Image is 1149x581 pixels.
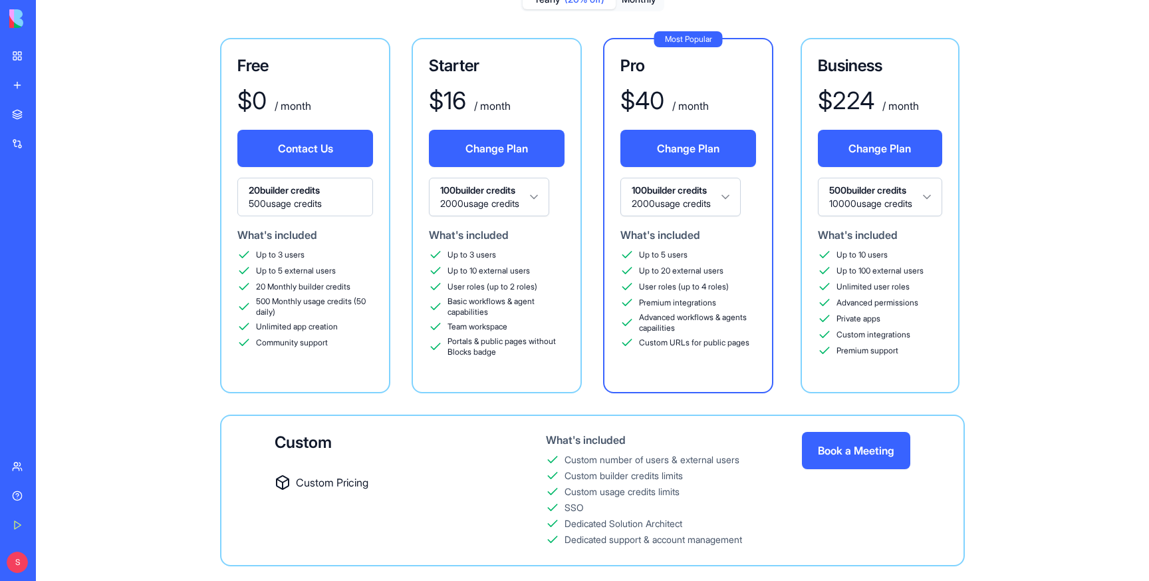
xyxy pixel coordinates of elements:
div: / month [272,98,311,114]
span: 500 Monthly usage credits (50 daily) [256,296,373,317]
span: Up to 100 external users [836,266,924,276]
div: Dedicated support & account management [565,533,742,546]
div: / month [880,98,919,114]
div: What's included [429,227,565,243]
button: Change Plan [429,130,565,167]
div: Most Popular [654,31,723,47]
button: Contact Us [237,130,373,167]
img: logo [9,9,92,28]
span: Team workspace [447,321,507,332]
span: Custom Pricing [296,475,368,490]
span: Custom URLs for public pages [639,337,749,348]
div: Custom usage credits limits [565,485,680,498]
span: Up to 3 users [447,250,496,260]
div: Custom number of users & external users [565,453,739,467]
div: What's included [818,227,942,243]
div: / month [670,98,709,114]
span: 20 builder credits [249,184,362,197]
span: User roles (up to 2 roles) [447,282,537,292]
span: Premium integrations [639,297,716,308]
button: Change Plan [620,130,756,167]
h3: Starter [429,55,565,77]
span: Up to 3 users [256,250,305,260]
span: Private apps [836,313,880,324]
button: Book a Meeting [802,432,910,469]
div: Custom [275,432,487,453]
span: Unlimited user roles [836,282,910,292]
h3: Free [237,55,373,77]
span: Basic workflows & agent capabilities [447,296,565,317]
span: 20 Monthly builder credits [256,282,350,292]
span: Custom integrations [836,329,910,340]
div: SSO [565,501,584,514]
span: Advanced permissions [836,297,918,308]
div: What's included [620,227,756,243]
span: Community support [256,337,328,348]
div: $ 40 [620,87,664,114]
span: 500 usage credits [249,197,362,210]
div: Dedicated Solution Architect [565,517,682,530]
span: Portals & public pages without Blocks badge [447,336,565,357]
div: $ 224 [818,87,874,114]
h3: Pro [620,55,756,77]
span: Unlimited app creation [256,321,338,332]
span: User roles (up to 4 roles) [639,282,729,292]
div: Custom builder credits limits [565,469,683,483]
div: What's included [546,432,742,448]
div: $ 0 [237,87,267,114]
span: S [7,552,28,573]
span: Premium support [836,345,898,356]
span: Advanced workflows & agents capailities [639,312,756,333]
div: / month [471,98,511,114]
span: Up to 10 users [836,250,888,260]
span: Up to 20 external users [639,266,723,276]
h3: Business [818,55,942,77]
div: $ 16 [429,87,466,114]
span: Up to 10 external users [447,266,530,276]
button: Change Plan [818,130,942,167]
span: Up to 5 users [639,250,688,260]
div: What's included [237,227,373,243]
span: Up to 5 external users [256,266,336,276]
